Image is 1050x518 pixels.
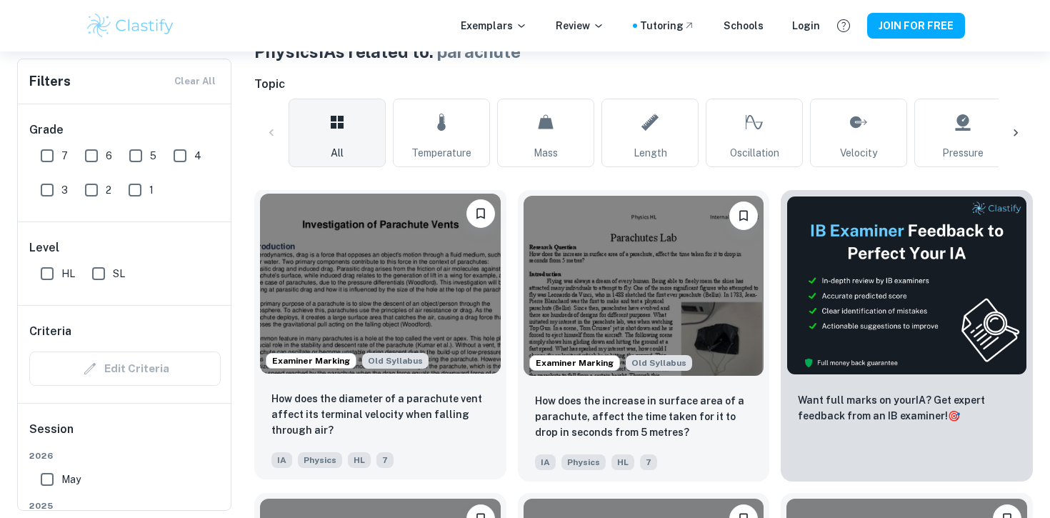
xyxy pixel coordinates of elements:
div: Criteria filters are unavailable when searching by topic [29,352,221,386]
span: HL [611,454,634,470]
div: Starting from the May 2025 session, the Physics IA requirements have changed. It's OK to refer to... [626,355,692,371]
p: Exemplars [461,18,527,34]
span: Old Syllabus [626,355,692,371]
a: Login [792,18,820,34]
span: Physics [298,452,342,468]
span: 1 [149,182,154,198]
h6: Filters [29,71,71,91]
span: IA [271,452,292,468]
span: All [331,145,344,161]
span: Mass [534,145,558,161]
button: Please log in to bookmark exemplars [466,199,495,228]
span: 5 [150,148,156,164]
h6: Grade [29,121,221,139]
button: JOIN FOR FREE [867,13,965,39]
a: Tutoring [640,18,695,34]
a: Examiner MarkingStarting from the May 2025 session, the Physics IA requirements have changed. It'... [518,190,770,482]
h6: Topic [254,76,1033,93]
span: Examiner Marking [266,354,356,367]
span: Velocity [840,145,877,161]
p: Want full marks on your IA ? Get expert feedback from an IB examiner! [798,392,1016,424]
a: Examiner MarkingStarting from the May 2025 session, the Physics IA requirements have changed. It'... [254,190,506,482]
span: 6 [106,148,112,164]
h1: Physics IAs related to: [254,39,1033,64]
h6: Criteria [29,323,71,340]
span: Oscillation [730,145,779,161]
span: 2026 [29,449,221,462]
img: Thumbnail [786,196,1027,375]
span: 7 [61,148,68,164]
span: Examiner Marking [530,357,619,369]
span: Length [634,145,667,161]
span: SL [113,266,125,282]
span: 2 [106,182,111,198]
img: Clastify logo [85,11,176,40]
a: ThumbnailWant full marks on yourIA? Get expert feedback from an IB examiner! [781,190,1033,482]
span: May [61,472,81,487]
span: Old Syllabus [362,353,429,369]
span: Pressure [942,145,984,161]
h6: Session [29,421,221,449]
button: Please log in to bookmark exemplars [729,201,758,230]
span: 7 [376,452,394,468]
button: Help and Feedback [831,14,856,38]
span: 4 [194,148,201,164]
div: Starting from the May 2025 session, the Physics IA requirements have changed. It's OK to refer to... [362,353,429,369]
span: HL [348,452,371,468]
p: How does the diameter of a parachute vent affect its terminal velocity when falling through air? [271,391,489,438]
span: 🎯 [948,410,960,422]
span: Physics [561,454,606,470]
span: 7 [640,454,657,470]
span: HL [61,266,75,282]
span: parachute [437,41,521,61]
span: IA [535,454,556,470]
span: 2025 [29,499,221,512]
h6: Level [29,239,221,256]
p: Review [556,18,604,34]
img: Physics IA example thumbnail: How does the increase in surface area of [524,196,764,376]
span: 3 [61,182,68,198]
a: Schools [724,18,764,34]
span: Temperature [411,145,471,161]
img: Physics IA example thumbnail: How does the diameter of a parachute ven [260,194,501,374]
p: How does the increase in surface area of a parachute, affect the time taken for it to drop in sec... [535,393,753,440]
